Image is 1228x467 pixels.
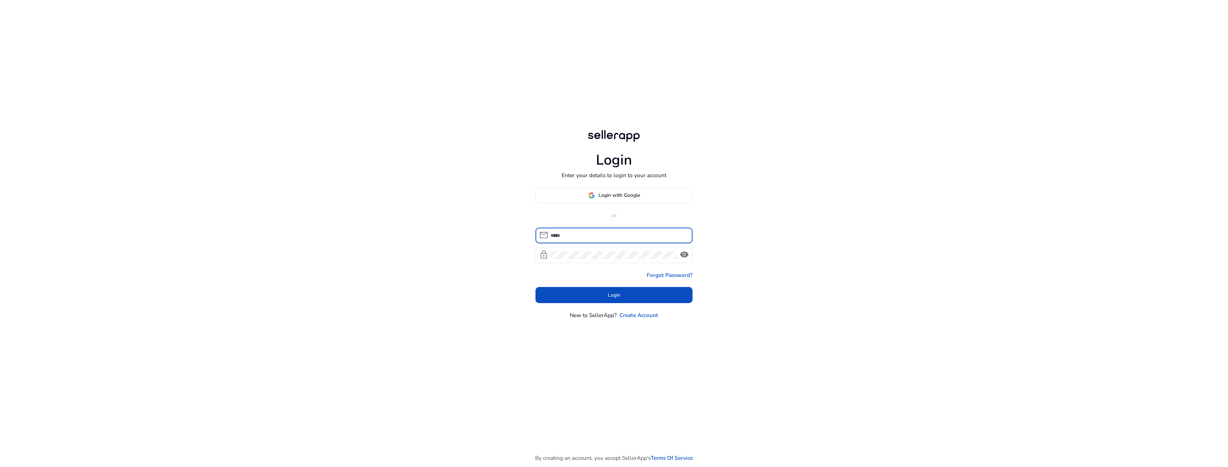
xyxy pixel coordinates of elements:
[608,291,620,299] span: Login
[535,211,693,219] p: or
[680,250,689,259] span: visibility
[535,287,693,303] button: Login
[539,250,548,259] span: lock
[596,152,632,169] h1: Login
[651,454,693,462] a: Terms Of Service
[588,192,595,199] img: google-logo.svg
[539,230,548,240] span: mail
[647,271,693,279] a: Forgot Password?
[598,191,640,199] span: Login with Google
[570,311,617,319] p: New to SellerApp?
[562,171,666,179] p: Enter your details to login to your account
[620,311,658,319] a: Create Account
[535,187,693,203] button: Login with Google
